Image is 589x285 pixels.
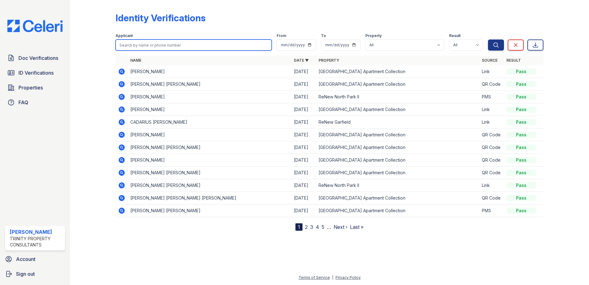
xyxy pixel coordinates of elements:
[506,208,536,214] div: Pass
[506,68,536,75] div: Pass
[506,81,536,87] div: Pass
[291,167,316,179] td: [DATE]
[316,103,480,116] td: [GEOGRAPHIC_DATA] Apartment Collection
[316,154,480,167] td: [GEOGRAPHIC_DATA] Apartment Collection
[2,20,67,32] img: CE_Logo_Blue-a8612792a0a2168367f1c8372b55b34899dd931a85d93a1a3d3e32e68fde9ad4.png
[479,192,504,204] td: QR Code
[128,192,291,204] td: [PERSON_NAME] [PERSON_NAME] [PERSON_NAME]
[479,204,504,217] td: PMS
[316,167,480,179] td: [GEOGRAPHIC_DATA] Apartment Collection
[316,141,480,154] td: [GEOGRAPHIC_DATA] Apartment Collection
[291,204,316,217] td: [DATE]
[128,91,291,103] td: [PERSON_NAME]
[479,154,504,167] td: QR Code
[10,236,63,248] div: Trinity Property Consultants
[316,116,480,129] td: ReNew Garfield
[18,99,28,106] span: FAQ
[291,192,316,204] td: [DATE]
[128,167,291,179] td: [PERSON_NAME] [PERSON_NAME]
[335,275,361,280] a: Privacy Policy
[291,129,316,141] td: [DATE]
[322,224,324,230] a: 5
[128,204,291,217] td: [PERSON_NAME] [PERSON_NAME]
[2,268,67,280] a: Sign out
[479,116,504,129] td: Link
[316,65,480,78] td: [GEOGRAPHIC_DATA] Apartment Collection
[128,103,291,116] td: [PERSON_NAME]
[128,116,291,129] td: CADARIUS [PERSON_NAME]
[116,12,205,23] div: Identity Verifications
[16,270,35,278] span: Sign out
[291,65,316,78] td: [DATE]
[350,224,364,230] a: Last »
[291,91,316,103] td: [DATE]
[479,129,504,141] td: QR Code
[277,33,286,38] label: From
[291,141,316,154] td: [DATE]
[332,275,333,280] div: |
[291,116,316,129] td: [DATE]
[5,81,65,94] a: Properties
[18,84,43,91] span: Properties
[18,69,54,76] span: ID Verifications
[506,182,536,188] div: Pass
[305,224,308,230] a: 2
[295,223,303,231] div: 1
[479,141,504,154] td: QR Code
[506,94,536,100] div: Pass
[506,144,536,151] div: Pass
[16,255,35,263] span: Account
[479,78,504,91] td: QR Code
[316,91,480,103] td: ReNew North Park II
[482,58,498,63] a: Source
[316,192,480,204] td: [GEOGRAPHIC_DATA] Apartment Collection
[291,78,316,91] td: [DATE]
[479,65,504,78] td: Link
[327,223,331,231] span: …
[365,33,382,38] label: Property
[316,204,480,217] td: [GEOGRAPHIC_DATA] Apartment Collection
[506,195,536,201] div: Pass
[291,154,316,167] td: [DATE]
[128,129,291,141] td: [PERSON_NAME]
[506,132,536,138] div: Pass
[294,58,309,63] a: Date ▼
[128,154,291,167] td: [PERSON_NAME]
[316,179,480,192] td: ReNew North Park II
[5,52,65,64] a: Doc Verifications
[310,224,313,230] a: 3
[334,224,347,230] a: Next ›
[506,106,536,113] div: Pass
[319,58,339,63] a: Property
[506,119,536,125] div: Pass
[10,228,63,236] div: [PERSON_NAME]
[116,33,133,38] label: Applicant
[506,58,521,63] a: Result
[449,33,461,38] label: Result
[299,275,330,280] a: Terms of Service
[128,141,291,154] td: [PERSON_NAME] [PERSON_NAME]
[316,78,480,91] td: [GEOGRAPHIC_DATA] Apartment Collection
[479,91,504,103] td: PMS
[130,58,141,63] a: Name
[316,224,319,230] a: 4
[479,103,504,116] td: Link
[321,33,326,38] label: To
[5,67,65,79] a: ID Verifications
[506,157,536,163] div: Pass
[479,167,504,179] td: QR Code
[128,65,291,78] td: [PERSON_NAME]
[128,179,291,192] td: [PERSON_NAME] [PERSON_NAME]
[291,179,316,192] td: [DATE]
[2,253,67,265] a: Account
[479,179,504,192] td: Link
[291,103,316,116] td: [DATE]
[5,96,65,109] a: FAQ
[18,54,58,62] span: Doc Verifications
[316,129,480,141] td: [GEOGRAPHIC_DATA] Apartment Collection
[128,78,291,91] td: [PERSON_NAME] [PERSON_NAME]
[116,39,272,51] input: Search by name or phone number
[506,170,536,176] div: Pass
